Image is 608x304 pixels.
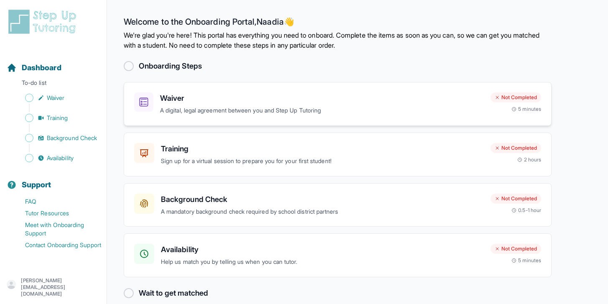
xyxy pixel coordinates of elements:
[124,183,552,227] a: Background CheckA mandatory background check required by school district partnersNot Completed0.5...
[47,114,68,122] span: Training
[7,219,107,239] a: Meet with Onboarding Support
[139,60,202,72] h2: Onboarding Steps
[7,239,107,251] a: Contact Onboarding Support
[517,156,542,163] div: 2 hours
[511,106,541,112] div: 5 minutes
[161,244,484,255] h3: Availability
[491,143,541,153] div: Not Completed
[47,154,74,162] span: Availability
[3,49,103,77] button: Dashboard
[511,257,541,264] div: 5 minutes
[7,112,107,124] a: Training
[139,287,208,299] h2: Wait to get matched
[124,17,552,30] h2: Welcome to the Onboarding Portal, Naadia 👋
[7,196,107,207] a: FAQ
[161,143,484,155] h3: Training
[47,134,97,142] span: Background Check
[3,166,103,194] button: Support
[491,92,541,102] div: Not Completed
[7,152,107,164] a: Availability
[161,194,484,205] h3: Background Check
[7,62,61,74] a: Dashboard
[22,179,51,191] span: Support
[22,62,61,74] span: Dashboard
[491,194,541,204] div: Not Completed
[161,207,484,217] p: A mandatory background check required by school district partners
[160,106,484,115] p: A digital, legal agreement between you and Step Up Tutoring
[160,92,484,104] h3: Waiver
[3,79,103,90] p: To-do list
[21,277,100,297] p: [PERSON_NAME][EMAIL_ADDRESS][DOMAIN_NAME]
[7,277,100,297] button: [PERSON_NAME][EMAIL_ADDRESS][DOMAIN_NAME]
[161,156,484,166] p: Sign up for a virtual session to prepare you for your first student!
[7,132,107,144] a: Background Check
[47,94,64,102] span: Waiver
[124,133,552,176] a: TrainingSign up for a virtual session to prepare you for your first student!Not Completed2 hours
[124,30,552,50] p: We're glad you're here! This portal has everything you need to onboard. Complete the items as soo...
[491,244,541,254] div: Not Completed
[7,207,107,219] a: Tutor Resources
[161,257,484,267] p: Help us match you by telling us when you can tutor.
[7,92,107,104] a: Waiver
[7,8,81,35] img: logo
[511,207,541,214] div: 0.5-1 hour
[124,82,552,126] a: WaiverA digital, legal agreement between you and Step Up TutoringNot Completed5 minutes
[124,233,552,277] a: AvailabilityHelp us match you by telling us when you can tutor.Not Completed5 minutes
